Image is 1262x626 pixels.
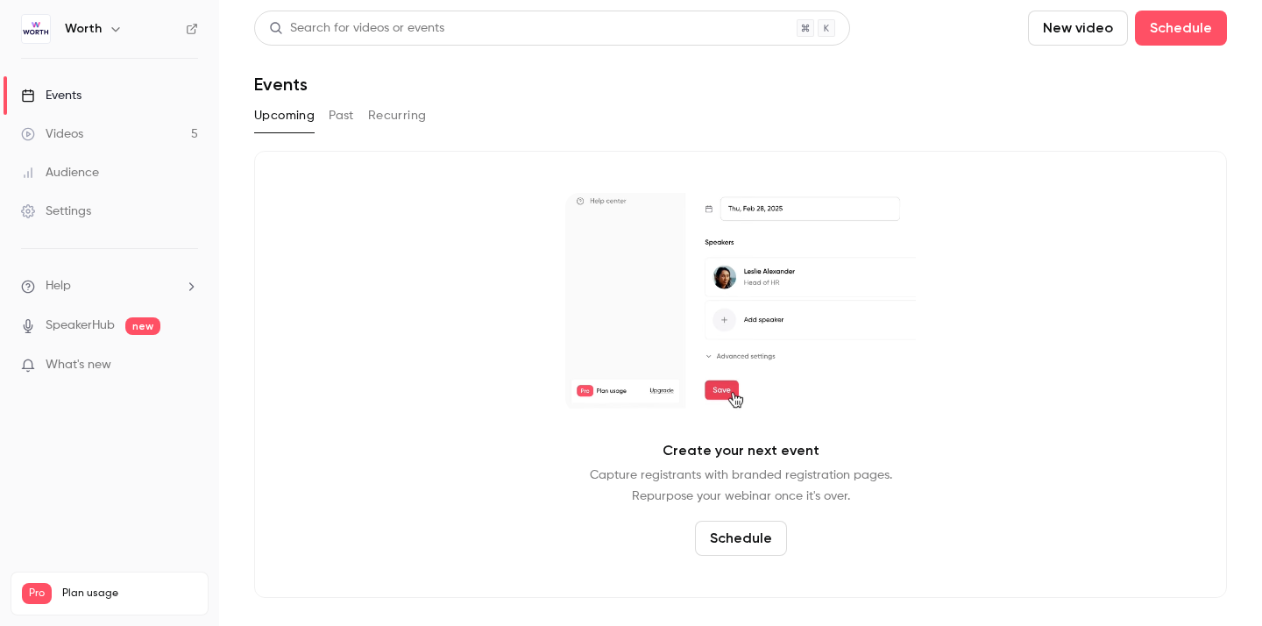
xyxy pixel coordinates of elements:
span: new [125,317,160,335]
button: Recurring [368,102,427,130]
span: Plan usage [62,587,197,601]
button: Past [329,102,354,130]
div: Videos [21,125,83,143]
h6: Worth [65,20,102,38]
button: Upcoming [254,102,315,130]
p: Capture registrants with branded registration pages. Repurpose your webinar once it's over. [590,465,892,507]
button: New video [1028,11,1128,46]
span: Pro [22,583,52,604]
span: Help [46,277,71,295]
p: Create your next event [663,440,819,461]
div: Audience [21,164,99,181]
a: SpeakerHub [46,317,115,335]
div: Settings [21,203,91,220]
li: help-dropdown-opener [21,277,198,295]
iframe: Noticeable Trigger [177,358,198,373]
div: Events [21,87,82,104]
span: What's new [46,356,111,374]
div: Search for videos or events [269,19,444,38]
button: Schedule [1135,11,1227,46]
img: Worth [22,15,50,43]
h1: Events [254,74,308,95]
button: Schedule [695,521,787,556]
